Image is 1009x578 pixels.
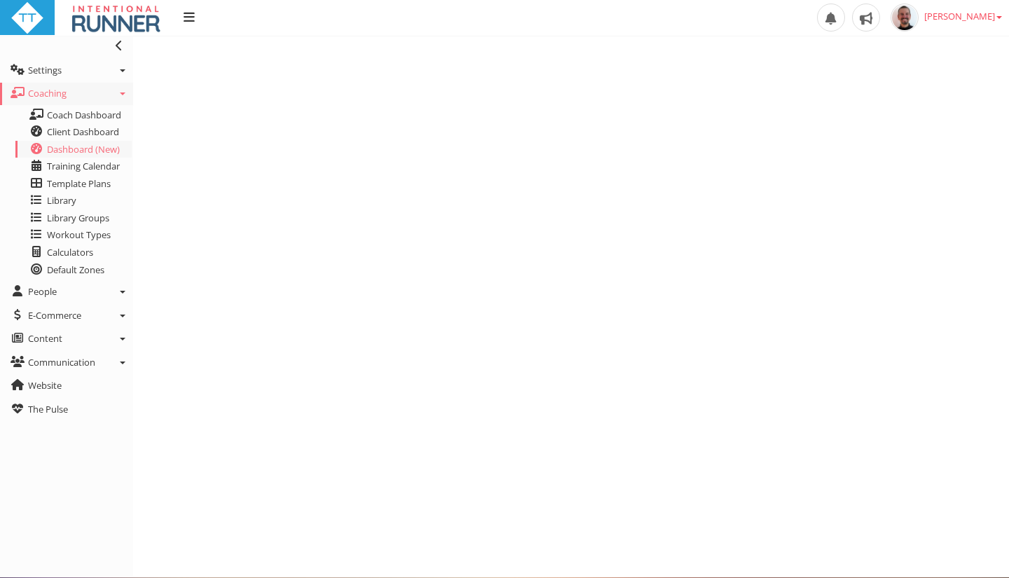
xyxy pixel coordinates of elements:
[15,106,132,124] a: Coach Dashboard
[47,246,93,259] span: Calculators
[28,64,62,76] span: Settings
[47,109,121,121] span: Coach Dashboard
[28,403,68,415] span: The Pulse
[28,332,62,345] span: Content
[47,160,120,172] span: Training Calendar
[924,10,1002,22] span: [PERSON_NAME]
[47,194,76,207] span: Library
[65,1,166,35] img: IntentionalRunnerlogoClientPortalandLoginPage.jpg
[47,125,119,138] span: Client Dashboard
[47,177,111,190] span: Template Plans
[28,309,81,322] span: E-Commerce
[28,379,62,392] span: Website
[15,192,132,209] a: Library
[28,356,95,369] span: Communication
[15,141,132,158] a: Dashboard (New)
[15,123,132,141] a: Client Dashboard
[15,158,132,175] a: Training Calendar
[15,261,132,279] a: Default Zones
[11,1,44,35] img: ttbadgewhite_48x48.png
[15,209,132,227] a: Library Groups
[28,285,57,298] span: People
[15,226,132,244] a: Workout Types
[15,244,132,261] a: Calculators
[47,212,109,224] span: Library Groups
[15,175,132,193] a: Template Plans
[891,4,919,32] img: f8fe0c634f4026adfcfc8096b3aed953
[28,87,67,99] span: Coaching
[47,263,104,276] span: Default Zones
[47,143,120,156] span: Dashboard (New)
[47,228,111,241] span: Workout Types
